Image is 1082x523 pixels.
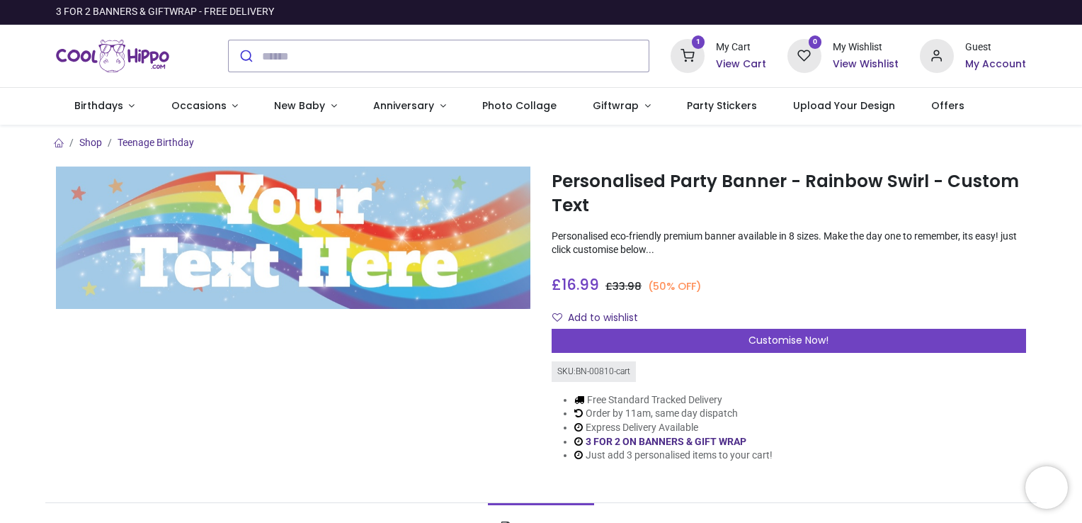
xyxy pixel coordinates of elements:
a: 0 [787,50,821,61]
div: SKU: BN-00810-cart [552,361,636,382]
a: My Account [965,57,1026,72]
a: Logo of Cool Hippo [56,36,169,76]
div: Guest [965,40,1026,55]
a: Teenage Birthday [118,137,194,148]
button: Submit [229,40,262,72]
iframe: Brevo live chat [1025,466,1068,509]
span: £ [552,274,599,295]
small: (50% OFF) [648,279,702,294]
a: 3 FOR 2 ON BANNERS & GIFT WRAP [586,436,746,447]
h1: Personalised Party Banner - Rainbow Swirl - Custom Text [552,169,1026,218]
li: Express Delivery Available [574,421,773,435]
div: My Cart [716,40,766,55]
sup: 1 [692,35,705,49]
span: Offers [931,99,964,113]
a: Occasions [153,88,256,125]
span: £ [605,279,642,293]
img: Cool Hippo [56,36,169,76]
span: Upload Your Design [793,99,895,113]
a: View Wishlist [833,57,899,72]
iframe: Customer reviews powered by Trustpilot [729,5,1026,19]
span: 33.98 [613,279,642,293]
span: Photo Collage [482,99,557,113]
li: Free Standard Tracked Delivery [574,393,773,407]
li: Order by 11am, same day dispatch [574,407,773,421]
span: New Baby [274,99,325,113]
button: Add to wishlistAdd to wishlist [552,306,650,330]
a: New Baby [256,88,355,125]
span: Occasions [171,99,227,113]
a: Giftwrap [574,88,668,125]
div: 3 FOR 2 BANNERS & GIFTWRAP - FREE DELIVERY [56,5,274,19]
span: Party Stickers [687,99,757,113]
a: View Cart [716,57,766,72]
span: Giftwrap [593,99,639,113]
img: Personalised Party Banner - Rainbow Swirl - Custom Text [56,167,530,309]
a: Anniversary [355,88,464,125]
a: Shop [79,137,102,148]
span: Anniversary [373,99,434,113]
span: Customise Now! [748,333,828,347]
sup: 0 [809,35,822,49]
span: Birthdays [74,99,123,113]
i: Add to wishlist [552,313,562,322]
li: Just add 3 personalised items to your cart! [574,449,773,463]
div: My Wishlist [833,40,899,55]
a: Birthdays [56,88,153,125]
span: 16.99 [562,274,599,295]
a: 1 [671,50,705,61]
p: Personalised eco-friendly premium banner available in 8 sizes. Make the day one to remember, its ... [552,230,1026,257]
